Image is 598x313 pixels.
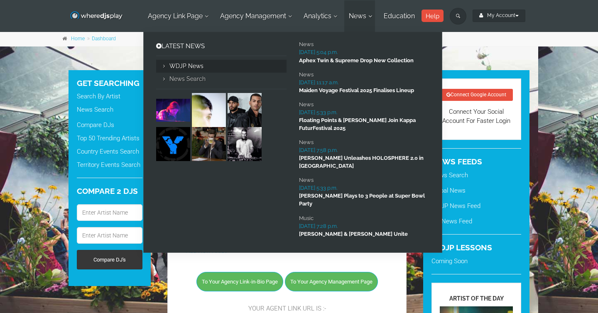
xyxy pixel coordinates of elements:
[473,10,525,22] button: My Account
[192,127,226,161] img: Dillon Francis
[77,204,142,221] input: Enter Artist Name
[299,57,414,64] strong: Aphex Twin & Supreme Drop New Collection
[299,117,416,131] strong: Floating Points & [PERSON_NAME] Join Kappa FuturFestival 2025
[299,139,314,145] span: News
[156,60,287,73] a: WDJP News
[156,127,190,161] img: Eric Prydz
[299,41,314,47] span: News
[285,272,378,291] a: To Your Agency Management Page
[299,215,314,221] span: Music
[77,161,140,169] a: Territory Events Search
[77,134,140,142] a: Top 50 Trending Artists
[299,109,416,131] a: [DATE] 5:33 p.m. Floating Points & [PERSON_NAME] Join Kappa FuturFestival 2025
[299,177,314,183] span: News
[299,0,340,32] a: Analytics
[186,247,227,254] a: Add New Artist
[431,243,521,252] h4: WDJP LESSONS
[449,295,504,302] strong: ARTIST OF THE DAY
[440,107,513,125] p: Connect Your Social Account For Faster Login
[299,49,414,63] a: [DATE] 5:04 p.m. Aphex Twin & Supreme Drop New Collection
[299,79,414,93] a: [DATE] 11:17 a.m. Maiden Voyage Festival 2025 Finalises Lineup
[299,87,414,93] strong: Maiden Voyage Festival 2025 Finalises Lineup
[92,36,116,42] a: Dashboard
[299,147,424,169] a: [DATE] 7:58 p.m. [PERSON_NAME] Unleashes HOLOSPHERE 2.0 in [GEOGRAPHIC_DATA]
[431,171,468,179] a: News Search
[299,223,408,237] a: [DATE] 7:28 p.m. [PERSON_NAME] & [PERSON_NAME] Unite
[431,157,521,166] h4: NEWS FEEDS
[299,193,425,207] strong: [PERSON_NAME] Plays to 3 People at Super Bowl Party
[77,186,142,196] h4: COMPARE 2 DJS
[216,0,295,32] a: Agency Management
[299,71,314,78] span: News
[77,121,114,129] a: Compare DJs
[77,148,139,155] a: Country Events Search
[77,93,120,100] a: Search By Artist
[77,78,142,88] h4: GET SEARCHING
[77,227,142,244] input: Enter Artist Name
[156,99,190,122] img: Aphex Twin
[156,73,287,86] a: News Search
[71,36,85,42] a: Home
[228,127,262,161] img: James Trystan
[379,0,419,32] a: Education
[70,11,123,21] img: WhereDJsPlay
[299,231,408,237] strong: [PERSON_NAME] & [PERSON_NAME] Unite
[156,42,287,50] h4: Latest News
[440,89,513,101] a: Connect Google Account
[228,93,262,127] img: The Martinez Brothers
[299,101,314,108] span: News
[192,93,226,127] img: Objekt
[344,0,375,32] a: News
[431,187,466,194] a: Global News
[431,218,472,225] a: My News Feed
[196,272,283,291] a: To Your Agency Link-in-Bio Page
[176,304,398,313] p: YOUR AGENT LINK URL IS :-
[299,185,425,207] a: [DATE] 5:33 p.m. [PERSON_NAME] Plays to 3 People at Super Bowl Party
[299,155,424,169] strong: [PERSON_NAME] Unleashes HOLOSPHERE 2.0 in [GEOGRAPHIC_DATA]
[431,257,468,265] a: Coming Soon
[143,0,211,32] a: Agency Link Page
[77,250,142,269] input: Compare DJ's
[77,106,113,113] a: News Search
[422,10,444,22] button: Help
[431,202,480,210] a: WDJP News Feed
